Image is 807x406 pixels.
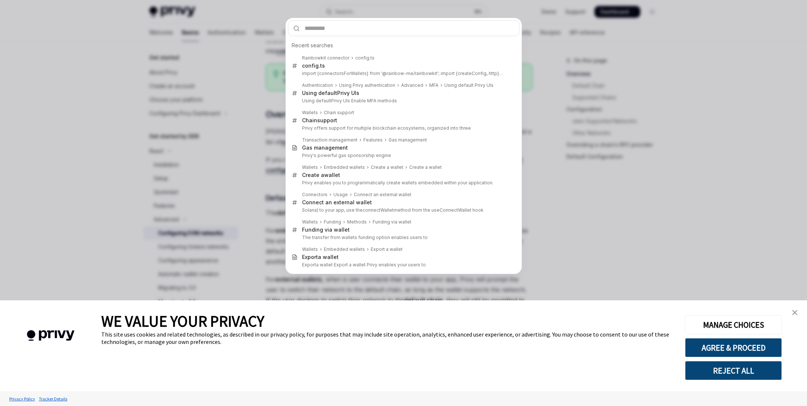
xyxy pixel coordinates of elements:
[302,207,504,213] p: Solana) to your app, use the method from the useConnectWallet hook
[302,262,316,267] b: Export
[302,110,318,116] div: Wallets
[302,98,504,104] p: Privy UIs Enable MFA methods
[401,82,423,88] div: Advanced
[302,62,325,69] div: .ts
[101,331,674,345] div: This site uses cookies and related technologies, as described in our privacy policy, for purposes...
[302,235,504,240] p: The transfer from wallets funding option enables users to
[292,42,333,49] span: Recent searches
[302,262,504,268] p: a wallet Export a wallet Privy enables your users to
[302,144,348,151] b: Gas management
[302,90,359,96] div: Privy UIs
[302,172,340,178] div: Create a
[371,164,403,170] div: Create a wallet
[324,110,354,116] div: Chain support
[302,192,328,198] div: Connectors
[302,62,319,69] b: config
[302,164,318,170] div: Wallets
[302,90,337,96] b: Using default
[363,207,394,213] b: connectWallet
[7,392,37,405] a: Privacy Policy
[685,361,782,380] button: REJECT ALL
[444,82,494,88] div: Using default Privy UIs
[302,254,339,260] div: a wallet
[302,117,337,124] div: support
[302,226,350,233] div: ing via wallet
[354,192,411,198] div: Connect an external wallet
[302,246,318,252] div: Wallets
[685,315,782,334] button: MANAGE CHOICES
[409,164,442,170] div: Create a wallet
[792,310,797,315] img: close banner
[37,392,69,405] a: Tracker Details
[685,338,782,357] button: AGREE & PROCEED
[302,153,504,158] p: Privy's powerful gas sponsorship engine
[302,137,357,143] div: Transaction management
[339,82,395,88] div: Using Privy authentication
[371,246,403,252] div: Export a wallet
[302,125,504,131] p: Privy offers support for multiple blockchain ecosystems, organized into three
[101,311,264,331] span: WE VALUE YOUR PRIVACY
[324,246,365,252] div: Embedded wallets
[333,192,348,198] div: Usage
[302,199,372,206] div: Connect an external wallet
[302,117,317,123] b: Chain
[302,82,333,88] div: Authentication
[389,137,427,143] div: Gas management
[373,219,411,225] div: Funding via wallet
[429,82,438,88] div: MFA
[302,219,318,225] div: Wallets
[302,254,318,260] b: Export
[363,137,383,143] div: Features
[324,219,341,225] div: Funding
[347,219,367,225] div: Methods
[302,55,349,61] div: Rainbowkit connector
[11,320,90,352] img: company logo
[787,305,802,320] a: close banner
[302,226,315,233] b: Fund
[355,55,374,61] div: .ts
[302,98,331,103] b: Using default
[302,180,504,186] p: Privy enables you to programmatically create wallets embedded within your application.
[302,71,504,76] p: import {connectorsForWallets} from '@rainbow-me/rainbowkit'; import {createConfig, http} from 'wagm
[355,55,369,61] b: config
[324,164,365,170] div: Embedded wallets
[324,172,340,178] b: wallet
